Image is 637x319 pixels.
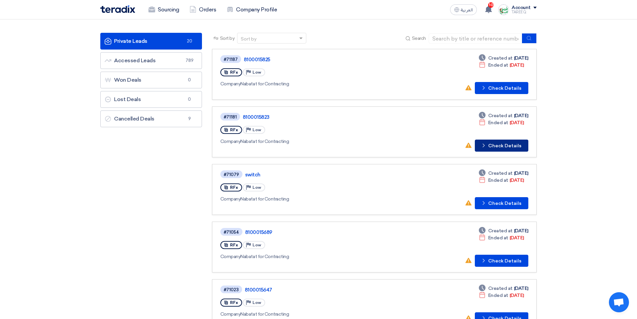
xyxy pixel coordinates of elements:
div: [DATE] [479,227,528,234]
span: RFx [230,243,238,247]
span: Created at [488,112,513,119]
span: Ended at [488,119,508,126]
a: 8100015823 [243,114,410,120]
span: Created at [488,227,513,234]
a: Sourcing [143,2,184,17]
button: Check Details [475,197,528,209]
img: Teradix logo [100,5,135,13]
span: Created at [488,55,513,62]
span: Ended at [488,62,508,69]
a: switch [245,172,412,178]
div: Sort by [241,35,256,43]
span: Company [220,311,241,317]
button: العربية [450,4,477,15]
div: Nabatat for Contracting [220,253,414,260]
span: Ended at [488,177,508,184]
div: TAREEQ [512,10,537,14]
span: 789 [186,57,194,64]
span: Low [252,243,261,247]
span: Company [220,81,241,87]
div: #71187 [224,57,238,62]
div: #71181 [224,115,237,119]
span: 20 [186,38,194,45]
span: 0 [186,96,194,103]
div: [DATE] [479,177,524,184]
a: Won Deals0 [100,72,202,88]
div: Nabatat for Contracting [220,138,411,145]
span: 0 [186,77,194,83]
div: #71079 [224,172,239,177]
div: [DATE] [479,62,524,69]
span: Low [252,70,261,75]
div: [DATE] [479,119,524,126]
button: Check Details [475,255,528,267]
img: Screenshot___1727703618088.png [498,4,509,15]
span: RFx [230,185,238,190]
button: Check Details [475,82,528,94]
div: #71023 [224,288,239,292]
a: Cancelled Deals9 [100,110,202,127]
div: [DATE] [479,285,528,292]
a: 8100015689 [245,229,412,235]
div: [DATE] [479,55,528,62]
span: Search [412,35,426,42]
div: Nabatat for Contracting [220,311,413,318]
div: Nabatat for Contracting [220,80,412,87]
button: Check Details [475,140,528,152]
a: 8100015647 [245,287,412,293]
a: Lost Deals0 [100,91,202,108]
div: Nabatat for Contracting [220,195,414,203]
span: Ended at [488,234,508,241]
span: Created at [488,285,513,292]
span: Created at [488,170,513,177]
div: [DATE] [479,292,524,299]
a: Private Leads20 [100,33,202,50]
a: Open chat [609,292,629,312]
span: Sort by [220,35,235,42]
span: Ended at [488,292,508,299]
a: 8100015825 [244,57,411,63]
a: Accessed Leads789 [100,52,202,69]
span: Low [252,128,261,132]
span: العربية [461,8,473,12]
span: 10 [488,2,494,8]
div: [DATE] [479,170,528,177]
span: RFx [230,128,238,132]
div: #71054 [224,230,239,234]
div: Account [512,5,531,11]
span: Low [252,185,261,190]
span: 9 [186,115,194,122]
span: Low [252,300,261,305]
a: Orders [184,2,221,17]
span: Company [220,196,241,202]
span: Company [220,139,241,144]
span: Company [220,254,241,259]
input: Search by title or reference number [429,33,522,44]
span: RFx [230,70,238,75]
a: Company Profile [221,2,282,17]
div: [DATE] [479,234,524,241]
div: [DATE] [479,112,528,119]
span: RFx [230,300,238,305]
